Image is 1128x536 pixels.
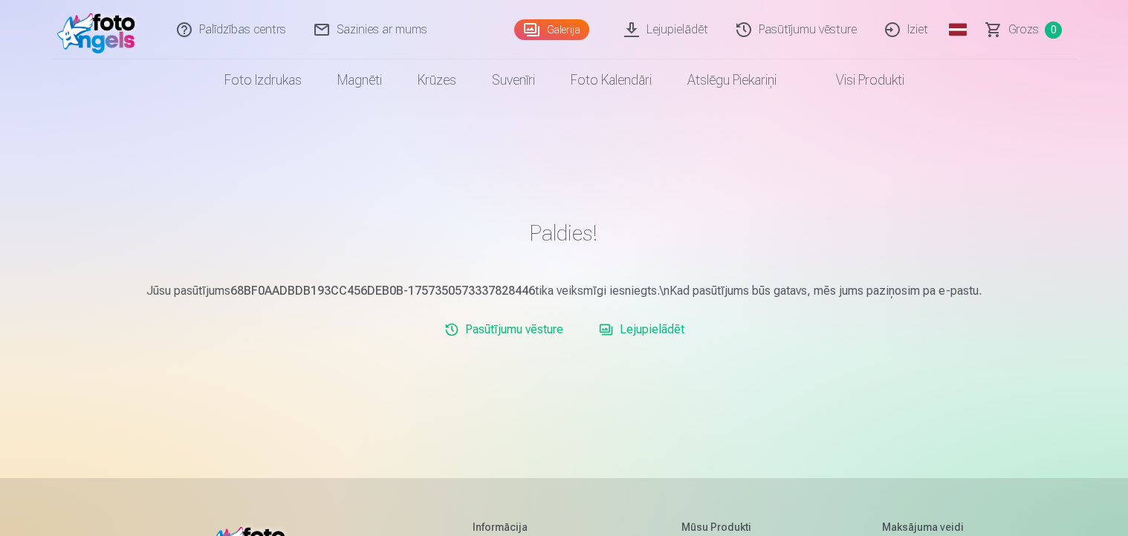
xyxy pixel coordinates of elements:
[670,59,794,101] a: Atslēgu piekariņi
[320,59,400,101] a: Magnēti
[553,59,670,101] a: Foto kalendāri
[794,59,922,101] a: Visi produkti
[438,315,569,344] a: Pasūtījumu vēsture
[57,6,143,53] img: /fa3
[473,520,559,535] h5: Informācija
[130,282,998,300] p: Jūsu pasūtījums tika veiksmīgi iesniegts.\nKad pasūtījums būs gatavs, mēs jums paziņosim pa e-pastu.
[681,520,759,535] h5: Mūsu produkti
[1045,22,1062,39] span: 0
[514,19,589,40] a: Galerija
[593,315,690,344] a: Lejupielādēt
[474,59,553,101] a: Suvenīri
[882,520,964,535] h5: Maksājuma veidi
[1008,21,1039,39] span: Grozs
[400,59,474,101] a: Krūzes
[230,284,535,298] b: 68BF0AADBDB193CC456DEB0B-1757350573337828446
[207,59,320,101] a: Foto izdrukas
[130,220,998,246] h1: Paldies!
